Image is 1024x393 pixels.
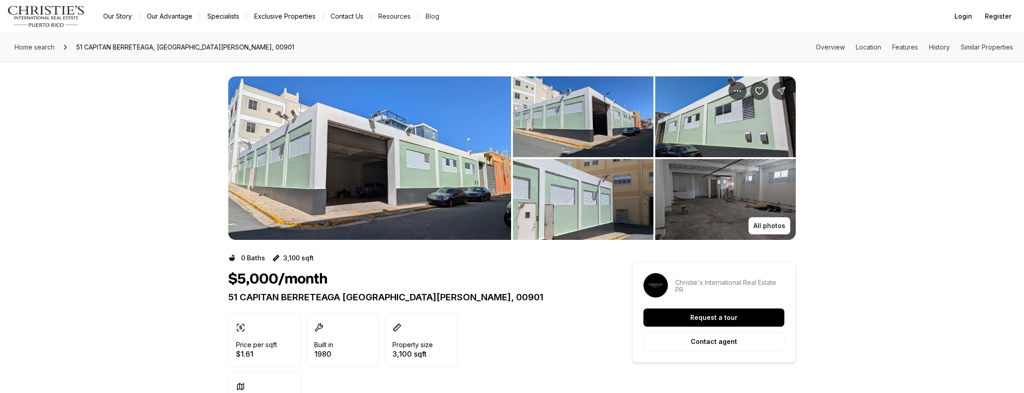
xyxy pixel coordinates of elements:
a: Skip to: Overview [816,43,845,51]
button: Save Property: 51 CAPITAN BERRETEAGA [750,82,768,100]
button: Contact Us [323,10,371,23]
span: Login [954,13,972,20]
a: Resources [371,10,418,23]
li: 1 of 3 [228,76,511,240]
button: Login [949,7,978,25]
button: Share Property: 51 CAPITAN BERRETEAGA [772,82,790,100]
span: Home search [15,43,55,51]
button: View image gallery [655,159,796,240]
button: Contact agent [643,332,784,351]
p: Christie's International Real Estate PR [675,279,784,294]
p: 0 Baths [241,254,265,262]
button: Property options [728,82,747,100]
p: Built in [314,341,333,348]
button: All photos [748,217,790,234]
p: $1.61 [236,350,277,358]
span: 51 CAPITAN BERRETEAGA, [GEOGRAPHIC_DATA][PERSON_NAME], 00901 [73,40,298,55]
a: Skip to: History [929,43,950,51]
button: Register [979,7,1017,25]
li: 2 of 3 [513,76,796,240]
p: 3,100 sqft [392,350,433,358]
div: Listing Photos [228,76,796,240]
p: 1980 [314,350,333,358]
button: View image gallery [655,76,796,157]
p: 51 CAPITAN BERRETEAGA [GEOGRAPHIC_DATA][PERSON_NAME], 00901 [228,292,599,303]
nav: Page section menu [816,44,1013,51]
a: Skip to: Features [892,43,918,51]
a: Specialists [200,10,246,23]
span: Register [985,13,1011,20]
a: Our Advantage [140,10,200,23]
a: Skip to: Similar Properties [961,43,1013,51]
p: All photos [753,222,785,229]
a: Exclusive Properties [247,10,323,23]
img: logo [7,5,85,27]
button: View image gallery [513,76,653,157]
a: Home search [11,40,58,55]
h1: $5,000/month [228,271,327,288]
p: 3,100 sqft [283,254,314,262]
a: Blog [418,10,447,23]
a: Skip to: Location [856,43,881,51]
button: View image gallery [228,76,511,240]
p: Price per sqft [236,341,277,348]
a: Our Story [96,10,139,23]
p: Contact agent [691,338,737,345]
button: View image gallery [513,159,653,240]
p: Request a tour [690,314,738,321]
button: Request a tour [643,308,784,327]
p: Property size [392,341,433,348]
